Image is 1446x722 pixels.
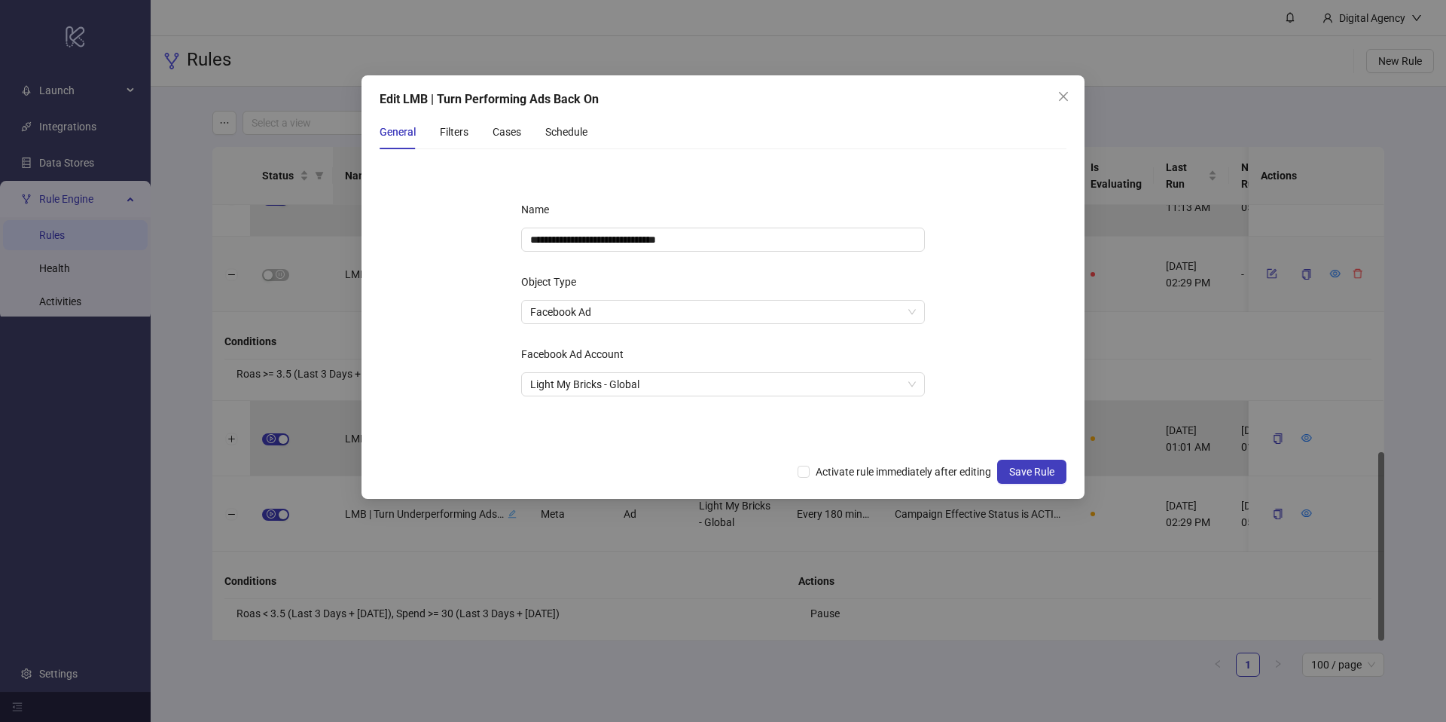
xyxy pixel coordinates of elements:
[440,124,468,140] div: Filters
[545,124,587,140] div: Schedule
[1051,84,1075,109] button: Close
[521,197,559,222] label: Name
[997,460,1066,484] button: Save Rule
[380,90,1066,109] div: Edit LMB | Turn Performing Ads Back On
[1057,90,1069,102] span: close
[530,373,916,396] span: Light My Bricks - Global
[810,463,997,480] span: Activate rule immediately after editing
[521,270,586,294] label: Object Type
[521,342,633,366] label: Facebook Ad Account
[1009,466,1054,478] span: Save Rule
[380,124,416,140] div: General
[521,228,925,252] input: Name
[493,124,521,140] div: Cases
[530,301,916,323] span: Facebook Ad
